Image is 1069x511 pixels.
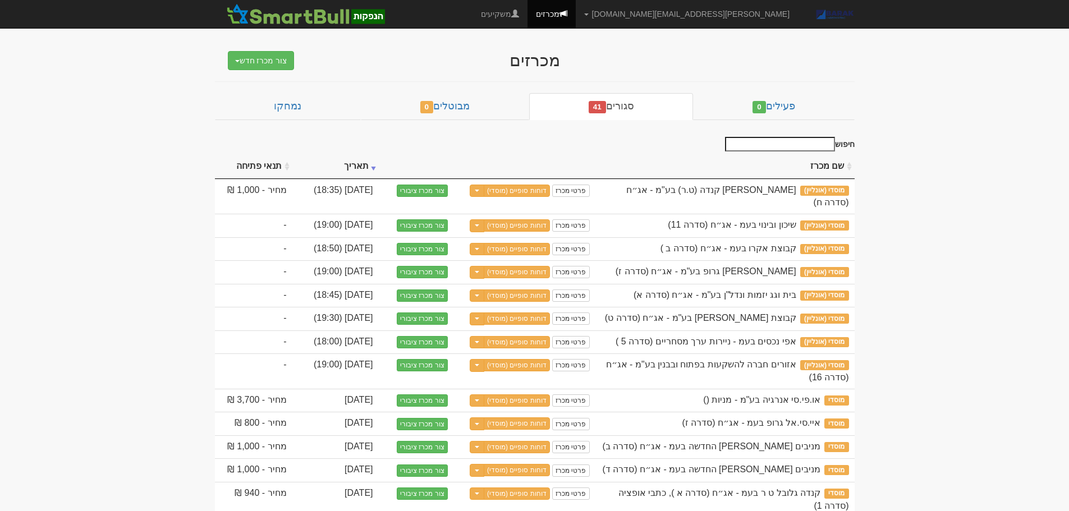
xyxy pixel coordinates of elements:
[552,266,589,278] a: פרטי מכרז
[725,137,835,151] input: חיפוש
[215,412,292,435] td: מחיר - 800 ₪
[682,418,821,427] span: איי.סי.אל גרופ בעמ - אג״ח (סדרה ז)
[397,336,448,348] button: צור מכרז ציבורי
[215,284,292,307] td: -
[824,395,848,406] span: מוסדי
[800,360,849,370] span: מוסדי (אונליין)
[292,214,379,237] td: [DATE] (19:00)
[606,360,849,382] span: אזורים חברה להשקעות בפתוח ובבנין בע"מ - אג״ח (סדרה 16)
[800,267,849,277] span: מוסדי (אונליין)
[484,417,550,430] a: דוחות סופיים (מוסדי)
[589,101,606,113] span: 41
[292,412,379,435] td: [DATE]
[484,464,550,476] a: דוחות סופיים (מוסדי)
[529,93,694,120] a: סגורים
[824,418,848,429] span: מוסדי
[292,237,379,261] td: [DATE] (18:50)
[484,487,550,500] a: דוחות סופיים (מוסדי)
[228,51,295,70] button: צור מכרז חדש
[605,313,796,323] span: קבוצת עזריאלי בע"מ - אג״ח (סדרה ט)
[800,314,849,324] span: מוסדי (אונליין)
[397,359,448,371] button: צור מכרז ציבורי
[361,93,529,120] a: מבוטלים
[552,243,589,255] a: פרטי מכרז
[397,487,448,500] button: צור מכרז ציבורי
[660,243,796,253] span: קבוצת אקרו בעמ - אג״ח (סדרה ב )
[292,154,379,179] th: תאריך : activate to sort column ascending
[484,266,550,278] a: דוחות סופיים (מוסדי)
[800,186,849,196] span: מוסדי (אונליין)
[316,51,754,70] div: מכרזים
[668,220,796,229] span: שיכון ובינוי בעמ - אג״ח (סדרה 11)
[800,220,849,231] span: מוסדי (אונליין)
[397,266,448,278] button: צור מכרז ציבורי
[215,435,292,459] td: מחיר - 1,000 ₪
[397,464,448,477] button: צור מכרז ציבורי
[397,243,448,255] button: צור מכרז ציבורי
[693,93,854,120] a: פעילים
[484,219,550,232] a: דוחות סופיים (מוסדי)
[824,489,848,499] span: מוסדי
[800,337,849,347] span: מוסדי (אונליין)
[484,441,550,453] a: דוחות סופיים (מוסדי)
[215,307,292,330] td: -
[292,284,379,307] td: [DATE] (18:45)
[215,237,292,261] td: -
[721,137,855,151] label: חיפוש
[552,394,589,407] a: פרטי מכרז
[397,394,448,407] button: צור מכרז ציבורי
[292,179,379,214] td: [DATE] (18:35)
[215,214,292,237] td: -
[634,290,796,300] span: בית וגג יזמות ונדל"ן בע"מ - אג״ח (סדרה א)
[595,154,855,179] th: שם מכרז : activate to sort column ascending
[753,101,766,113] span: 0
[397,418,448,430] button: צור מכרז ציבורי
[292,353,379,389] td: [DATE] (19:00)
[616,266,796,276] span: נאוי גרופ בע"מ - אג״ח (סדרה ז)
[552,359,589,371] a: פרטי מכרז
[552,464,589,477] a: פרטי מכרז
[292,458,379,482] td: [DATE]
[800,291,849,301] span: מוסדי (אונליין)
[484,185,550,197] a: דוחות סופיים (מוסדי)
[397,441,448,453] button: צור מכרז ציבורי
[824,465,848,475] span: מוסדי
[215,93,361,120] a: נמחקו
[397,185,448,197] button: צור מכרז ציבורי
[552,418,589,430] a: פרטי מכרז
[292,260,379,284] td: [DATE] (19:00)
[397,312,448,325] button: צור מכרז ציבורי
[397,219,448,232] button: צור מכרז ציבורי
[484,243,550,255] a: דוחות סופיים (מוסדי)
[602,441,820,451] span: מניבים קרן הריט החדשה בעמ - אג״ח (סדרה ב)
[215,154,292,179] th: תנאי פתיחה : activate to sort column ascending
[420,101,434,113] span: 0
[397,289,448,302] button: צור מכרז ציבורי
[824,442,848,452] span: מוסדי
[484,312,550,325] a: דוחות סופיים (מוסדי)
[223,3,388,25] img: SmartBull Logo
[552,312,589,325] a: פרטי מכרז
[484,336,550,348] a: דוחות סופיים (מוסדי)
[215,353,292,389] td: -
[292,435,379,459] td: [DATE]
[215,330,292,354] td: -
[552,289,589,302] a: פרטי מכרז
[552,219,589,232] a: פרטי מכרז
[484,359,550,371] a: דוחות סופיים (מוסדי)
[616,337,796,346] span: אפי נכסים בעמ - ניירות ערך מסחריים (סדרה 5 )
[484,289,550,302] a: דוחות סופיים (מוסדי)
[292,389,379,412] td: [DATE]
[552,336,589,348] a: פרטי מכרז
[552,185,589,197] a: פרטי מכרז
[618,488,849,510] span: קנדה גלובל ט ר בעמ - אג״ח (סדרה א ), כתבי אופציה (סדרה 1)
[215,458,292,482] td: מחיר - 1,000 ₪
[215,389,292,412] td: מחיר - 3,700 ₪
[215,260,292,284] td: -
[215,179,292,214] td: מחיר - 1,000 ₪
[292,307,379,330] td: [DATE] (19:30)
[626,185,849,208] span: ישראל קנדה (ט.ר) בע"מ - אג״ח (סדרה ח)
[703,395,820,404] span: או.פי.סי אנרגיה בע"מ - מניות ()
[552,441,589,453] a: פרטי מכרז
[602,464,820,474] span: מניבים קרן הריט החדשה בעמ - אג״ח (סדרה ד)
